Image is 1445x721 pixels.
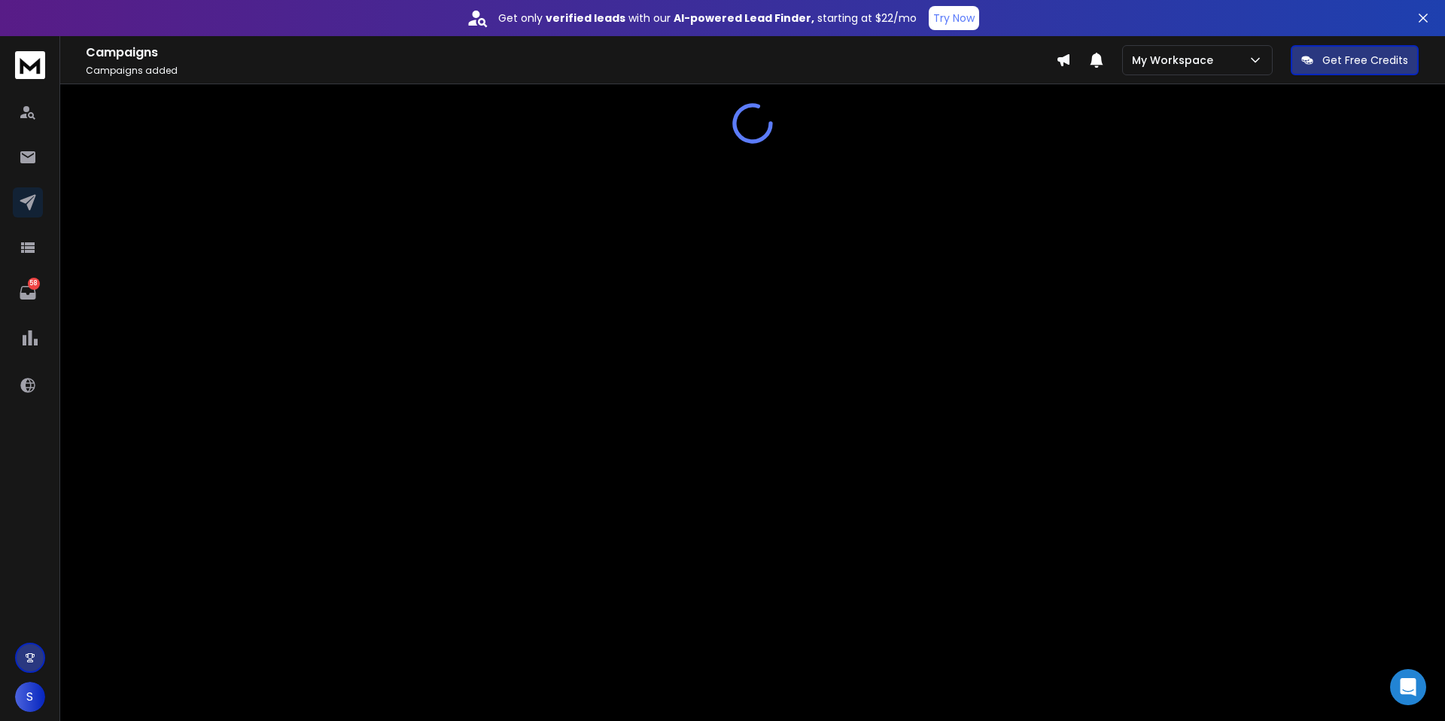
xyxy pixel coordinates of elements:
[86,44,1056,62] h1: Campaigns
[546,11,625,26] strong: verified leads
[1132,53,1219,68] p: My Workspace
[674,11,814,26] strong: AI-powered Lead Finder,
[13,278,43,308] a: 58
[15,51,45,79] img: logo
[933,11,975,26] p: Try Now
[498,11,917,26] p: Get only with our starting at $22/mo
[15,682,45,712] button: S
[28,278,40,290] p: 58
[929,6,979,30] button: Try Now
[1390,669,1426,705] div: Open Intercom Messenger
[1291,45,1419,75] button: Get Free Credits
[1322,53,1408,68] p: Get Free Credits
[86,65,1056,77] p: Campaigns added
